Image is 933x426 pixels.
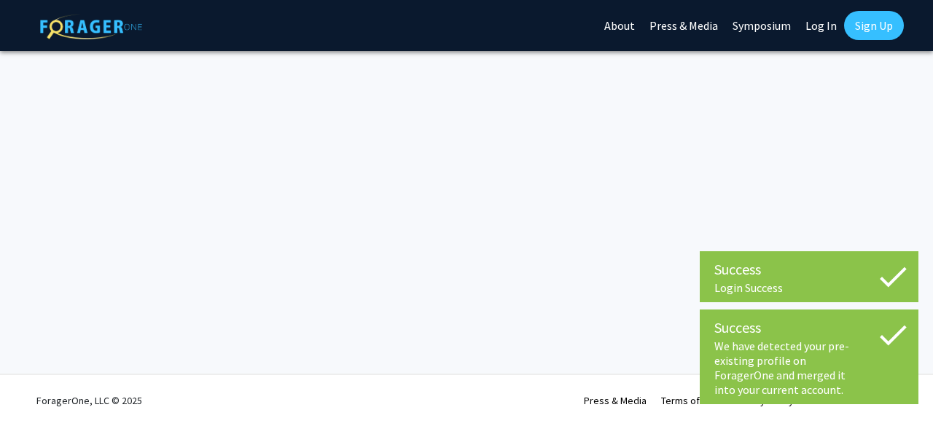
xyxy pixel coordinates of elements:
[714,259,904,280] div: Success
[661,394,719,407] a: Terms of Use
[36,375,142,426] div: ForagerOne, LLC © 2025
[714,317,904,339] div: Success
[40,14,142,39] img: ForagerOne Logo
[584,394,647,407] a: Press & Media
[714,339,904,397] div: We have detected your pre-existing profile on ForagerOne and merged it into your current account.
[844,11,904,40] a: Sign Up
[714,280,904,295] div: Login Success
